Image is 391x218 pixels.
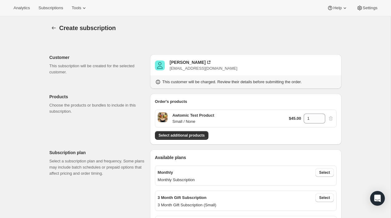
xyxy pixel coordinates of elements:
[158,112,168,122] span: Small / None
[333,6,342,10] span: Help
[35,4,67,12] button: Subscriptions
[353,4,381,12] button: Settings
[172,112,214,119] p: Awtomic Test Product
[323,4,351,12] button: Help
[158,177,334,183] p: Monthly Subscription
[49,94,145,100] p: Products
[363,6,377,10] span: Settings
[158,202,334,208] p: 3 Month Gift Subscription (Small)
[155,99,187,104] span: Order's products
[49,158,145,177] p: Select a subscription plan and frequency. Some plans may include batch schedules or prepaid optio...
[68,4,91,12] button: Tools
[170,59,206,65] div: [PERSON_NAME]
[14,6,30,10] span: Analytics
[159,133,205,138] span: Select additional products
[162,79,302,85] p: This customer will be charged. Review their details before submitting the order.
[319,170,330,175] span: Select
[155,131,208,140] button: Select additional products
[10,4,34,12] button: Analytics
[158,195,207,201] p: 3 Month Gift Subscription
[49,54,145,60] p: Customer
[370,191,385,206] div: Open Intercom Messenger
[49,150,145,156] p: Subscription plan
[170,66,237,71] span: [EMAIL_ADDRESS][DOMAIN_NAME]
[49,102,145,115] p: Choose the products or bundles to include in this subscription.
[315,168,334,177] button: Select
[155,154,186,161] span: Available plans
[155,60,165,70] span: Collin McMahon
[38,6,63,10] span: Subscriptions
[172,119,214,125] p: Small / None
[315,193,334,202] button: Select
[319,195,330,200] span: Select
[158,169,173,176] p: Monthly
[49,63,145,75] p: This subscription will be created for the selected customer.
[72,6,81,10] span: Tools
[289,115,301,122] p: $45.00
[59,25,116,31] span: Create subscription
